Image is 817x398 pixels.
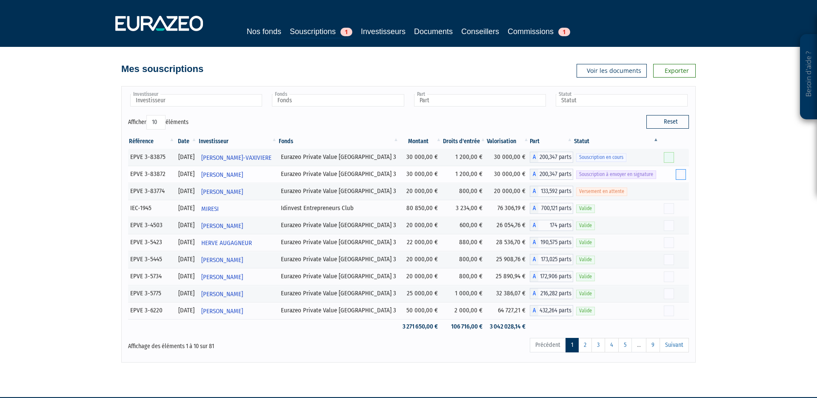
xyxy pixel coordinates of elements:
[442,166,486,183] td: 1 200,00 €
[130,187,172,196] div: EPVE 3-83774
[281,221,397,230] div: Eurazeo Private Value [GEOGRAPHIC_DATA] 3
[653,64,696,78] a: Exporter
[487,285,530,302] td: 32 386,07 €
[442,302,486,319] td: 2 000,00 €
[281,187,397,196] div: Eurazeo Private Value [GEOGRAPHIC_DATA] 3
[201,218,243,234] span: [PERSON_NAME]
[361,26,406,37] a: Investisseurs
[530,288,573,299] div: A - Eurazeo Private Value Europe 3
[400,200,442,217] td: 80 850,00 €
[576,205,595,213] span: Valide
[198,217,278,234] a: [PERSON_NAME]
[400,183,442,200] td: 20 000,00 €
[530,305,538,316] span: A
[278,134,400,149] th: Fonds: activer pour trier la colonne par ordre croissant
[400,268,442,285] td: 20 000,00 €
[400,134,442,149] th: Montant: activer pour trier la colonne par ordre croissant
[591,338,605,352] a: 3
[530,152,573,163] div: A - Eurazeo Private Value Europe 3
[165,308,169,313] i: [Français] Personne physique
[400,234,442,251] td: 22 000,00 €
[198,251,278,268] a: [PERSON_NAME]
[178,221,194,230] div: [DATE]
[271,184,274,200] i: Voir l'investisseur
[271,167,274,183] i: Voir l'investisseur
[281,306,397,315] div: Eurazeo Private Value [GEOGRAPHIC_DATA] 3
[414,26,453,37] a: Documents
[508,26,570,37] a: Commissions1
[487,149,530,166] td: 30 000,00 €
[400,302,442,319] td: 50 000,00 €
[281,255,397,264] div: Eurazeo Private Value [GEOGRAPHIC_DATA] 3
[530,203,538,214] span: A
[121,64,203,74] h4: Mes souscriptions
[442,285,486,302] td: 1 000,00 €
[461,26,499,37] a: Conseillers
[271,252,274,268] i: Voir l'investisseur
[530,237,538,248] span: A
[271,201,274,217] i: Voir l'investisseur
[487,200,530,217] td: 76 306,19 €
[538,288,573,299] span: 216,282 parts
[538,254,573,265] span: 173,025 parts
[442,149,486,166] td: 1 200,00 €
[646,338,660,352] a: 9
[290,26,352,39] a: Souscriptions1
[646,115,689,129] button: Reset
[538,169,573,180] span: 200,347 parts
[442,217,486,234] td: 600,00 €
[530,169,573,180] div: A - Eurazeo Private Value Europe 3
[400,166,442,183] td: 30 000,00 €
[271,303,274,319] i: Voir l'investisseur
[178,187,194,196] div: [DATE]
[130,272,172,281] div: EPVE 3-5734
[271,235,274,251] i: Voir l'investisseur
[576,222,595,230] span: Valide
[487,134,530,149] th: Valorisation: activer pour trier la colonne par ordre croissant
[198,234,278,251] a: HERVE AUGAGNEUR
[201,167,243,183] span: [PERSON_NAME]
[271,218,274,234] i: Voir l'investisseur
[530,237,573,248] div: A - Eurazeo Private Value Europe 3
[198,268,278,285] a: [PERSON_NAME]
[168,172,172,177] i: [Français] Personne physique
[576,256,595,264] span: Valide
[201,303,243,319] span: [PERSON_NAME]
[198,149,278,166] a: [PERSON_NAME]-VAXIVIERE
[281,272,397,281] div: Eurazeo Private Value [GEOGRAPHIC_DATA] 3
[281,289,397,298] div: Eurazeo Private Value [GEOGRAPHIC_DATA] 3
[198,183,278,200] a: [PERSON_NAME]
[247,26,281,37] a: Nos fonds
[487,302,530,319] td: 64 727,21 €
[198,134,278,149] th: Investisseur: activer pour trier la colonne par ordre croissant
[530,134,573,149] th: Part: activer pour trier la colonne par ordre croissant
[146,115,166,130] select: Afficheréléments
[576,273,595,281] span: Valide
[487,268,530,285] td: 25 890,94 €
[576,170,656,179] span: Souscription à envoyer en signature
[178,238,194,247] div: [DATE]
[400,319,442,334] td: 3 271 650,00 €
[530,152,538,163] span: A
[538,237,573,248] span: 190,575 parts
[576,153,626,162] span: Souscription en cours
[538,152,573,163] span: 200,347 parts
[530,271,573,282] div: A - Eurazeo Private Value Europe 3
[128,337,354,351] div: Affichage des éléments 1 à 10 sur 81
[530,220,538,231] span: A
[400,285,442,302] td: 25 000,00 €
[576,290,595,298] span: Valide
[576,187,627,196] span: Versement en attente
[281,204,397,213] div: Idinvest Entrepreneurs Club
[530,305,573,316] div: A - Eurazeo Private Value Europe 3
[130,170,172,179] div: EPVE 3-83872
[130,255,172,264] div: EPVE 3-5445
[178,272,194,281] div: [DATE]
[201,252,243,268] span: [PERSON_NAME]
[175,134,197,149] th: Date: activer pour trier la colonne par ordre croissant
[167,189,171,194] i: [Français] Personne physique
[115,16,203,31] img: 1732889491-logotype_eurazeo_blanc_rvb.png
[538,203,573,214] span: 700,121 parts
[538,186,573,197] span: 133,592 parts
[618,338,632,352] a: 5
